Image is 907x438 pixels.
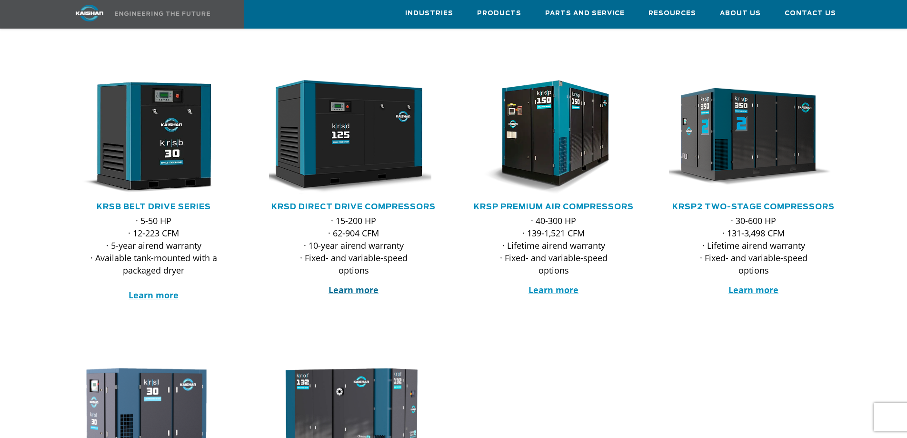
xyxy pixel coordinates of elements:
[662,80,831,194] img: krsp350
[474,203,634,211] a: KRSP Premium Air Compressors
[69,80,239,194] div: krsb30
[545,0,625,26] a: Parts and Service
[405,0,453,26] a: Industries
[129,289,179,301] a: Learn more
[88,214,219,301] p: · 5-50 HP · 12-223 CFM · 5-year airend warranty · Available tank-mounted with a packaged dryer
[271,203,436,211] a: KRSD Direct Drive Compressors
[528,284,578,295] a: Learn more
[785,8,836,19] span: Contact Us
[329,284,379,295] a: Learn more
[262,80,431,194] img: krsd125
[462,80,631,194] img: krsp150
[405,8,453,19] span: Industries
[288,214,419,276] p: · 15-200 HP · 62-904 CFM · 10-year airend warranty · Fixed- and variable-speed options
[477,0,521,26] a: Products
[648,8,696,19] span: Resources
[488,214,619,276] p: · 40-300 HP · 139-1,521 CFM · Lifetime airend warranty · Fixed- and variable-speed options
[688,214,819,276] p: · 30-600 HP · 131-3,498 CFM · Lifetime airend warranty · Fixed- and variable-speed options
[728,284,778,295] a: Learn more
[669,80,838,194] div: krsp350
[97,203,211,211] a: KRSB Belt Drive Series
[672,203,835,211] a: KRSP2 Two-Stage Compressors
[477,8,521,19] span: Products
[62,80,231,194] img: krsb30
[648,0,696,26] a: Resources
[54,5,125,21] img: kaishan logo
[545,8,625,19] span: Parts and Service
[785,0,836,26] a: Contact Us
[269,80,439,194] div: krsd125
[720,8,761,19] span: About Us
[469,80,638,194] div: krsp150
[115,11,210,16] img: Engineering the future
[720,0,761,26] a: About Us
